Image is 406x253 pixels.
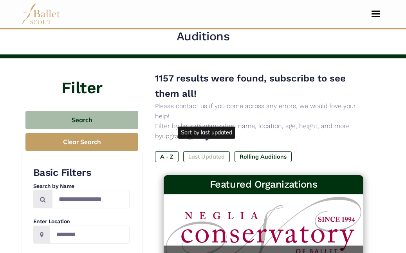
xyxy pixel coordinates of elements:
label: A - Z [155,151,179,162]
input: Search by names... [52,190,130,208]
h3: Featured Organizations [170,178,357,191]
h4: Enter Location [33,218,130,226]
button: Clear Search [25,133,138,151]
label: Rolling Auditions [235,151,292,162]
input: Location [50,226,130,244]
h3: Basic Filters [33,166,130,179]
label: Last Updated [183,151,230,162]
button: Search [25,111,138,129]
span: 1157 results were found, subscribe to see them all! [155,73,346,99]
div: Sort by last updated [178,127,235,138]
p: Please contact us if you come across any errors, we would love your help! [155,101,372,121]
p: Filter by listing/organization name, location, age, height, and more by [DATE]! [155,121,372,141]
a: upgrading [162,132,191,140]
h4: Filter [22,58,143,99]
h4: Search by Name [33,183,130,190]
button: Toggle navigation [366,10,385,18]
